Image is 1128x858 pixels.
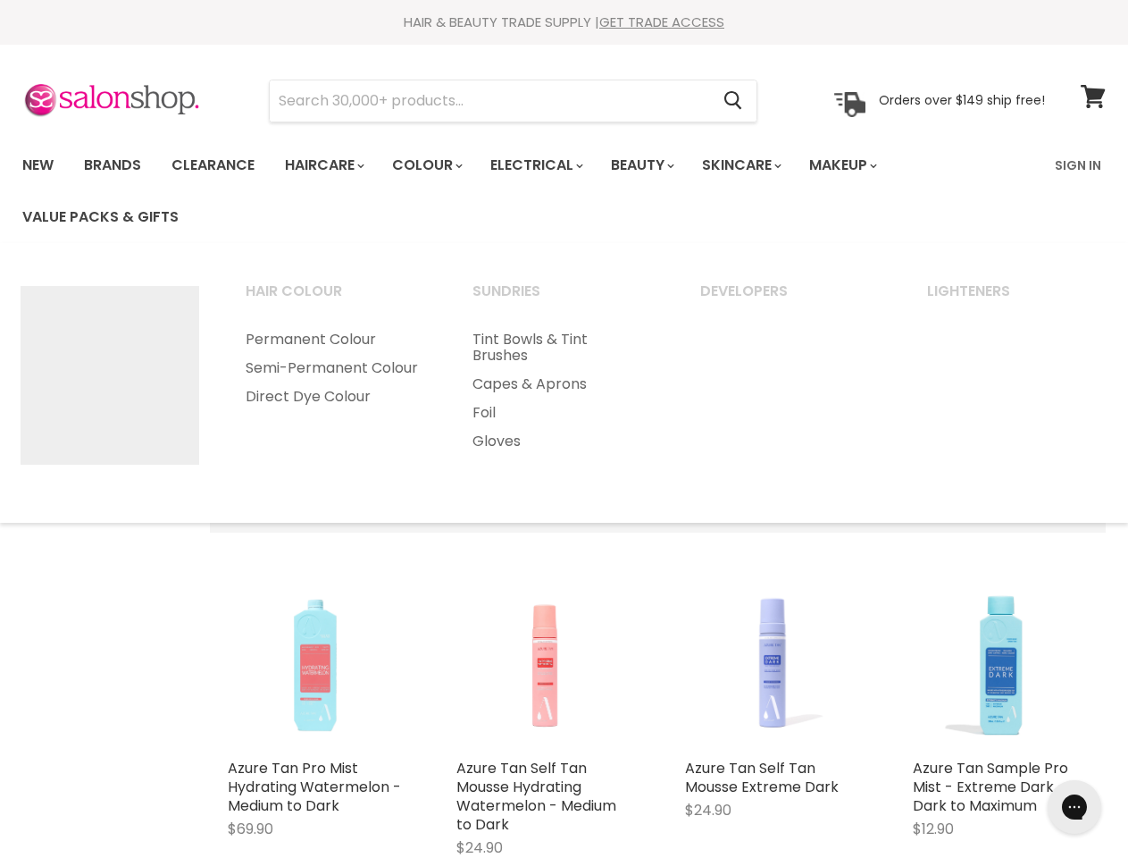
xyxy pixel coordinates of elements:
span: $69.90 [228,819,273,839]
a: Hair Colour [223,277,447,322]
img: Azure Tan Pro Mist Hydrating Watermelon - Medium to Dark [228,576,403,751]
a: Makeup [796,147,888,184]
a: Haircare [272,147,375,184]
img: Azure Tan Self Tan Mousse Hydrating Watermelon - Medium to Dark [456,576,631,751]
a: Developers [678,277,901,322]
a: Brands [71,147,155,184]
input: Search [270,80,709,122]
a: Colour [379,147,473,184]
a: Azure Tan Sample Pro Mist - Extreme Dark - Dark to Maximum [913,758,1068,816]
a: Clearance [158,147,268,184]
a: Capes & Aprons [450,370,673,399]
a: Foil [450,399,673,427]
button: Search [709,80,756,122]
a: Sundries [450,277,673,322]
a: Tint Bowls & Tint Brushes [450,325,673,370]
a: GET TRADE ACCESS [599,13,724,31]
form: Product [269,80,757,122]
iframe: Gorgias live chat messenger [1039,774,1110,840]
p: Orders over $149 ship free! [879,92,1045,108]
img: Azure Tan Sample Pro Mist - Extreme Dark - Dark to Maximum [913,576,1088,751]
a: Azure Tan Self Tan Mousse Hydrating Watermelon - Medium to Dark [456,758,616,835]
a: Electrical [477,147,594,184]
a: Beauty [597,147,685,184]
a: New [9,147,67,184]
span: $12.90 [913,819,954,839]
a: Value Packs & Gifts [9,198,192,236]
span: $24.90 [685,800,731,820]
a: Skincare [689,147,792,184]
img: Azure Tan Self Tan Mousse Extreme Dark [685,576,860,751]
ul: Main menu [223,325,447,411]
a: Permanent Colour [223,325,447,354]
a: Azure Tan Pro Mist Hydrating Watermelon - Medium to Dark [228,758,401,816]
ul: Main menu [9,139,1044,243]
span: $24.90 [456,837,503,858]
a: Semi-Permanent Colour [223,354,447,383]
a: Direct Dye Colour [223,383,447,411]
a: Gloves [450,427,673,456]
a: Sign In [1044,147,1112,184]
ul: Main menu [450,325,673,456]
a: Azure Tan Self Tan Mousse Extreme Dark [685,758,839,797]
a: Lighteners [905,277,1128,322]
